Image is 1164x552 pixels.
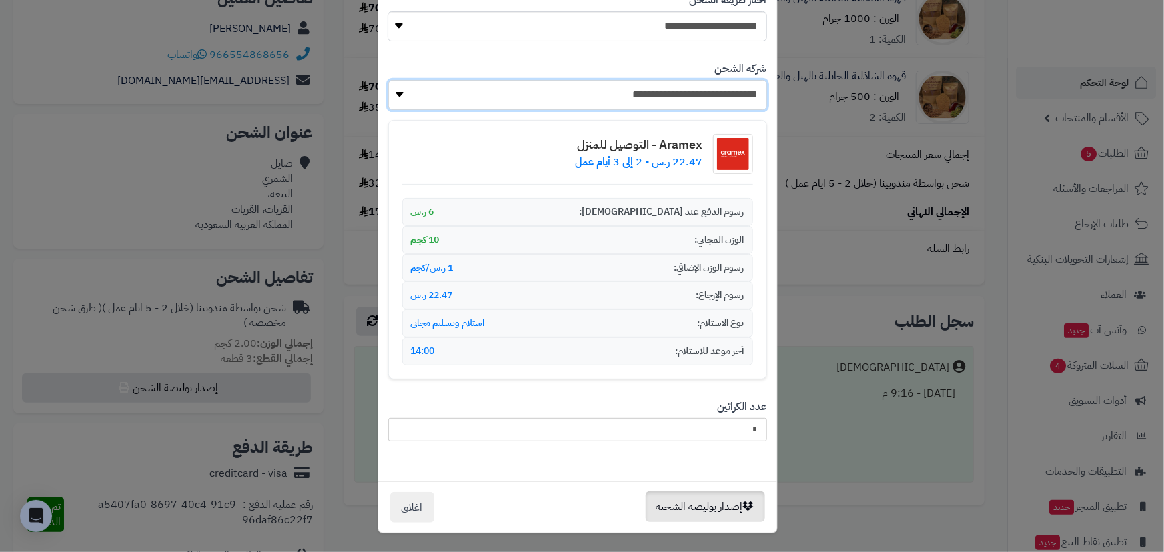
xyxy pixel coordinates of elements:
span: آخر موعد للاستلام: [676,345,744,358]
span: 6 ر.س [411,205,434,219]
span: رسوم الإرجاع: [696,289,744,302]
span: استلام وتسليم مجاني [411,317,485,330]
span: الوزن المجاني: [695,233,744,247]
p: 22.47 ر.س - 2 إلى 3 أيام عمل [576,155,703,170]
span: 14:00 [411,345,435,358]
label: عدد الكراتين [718,399,767,415]
button: إصدار بوليصة الشحنة [646,491,765,522]
button: اغلاق [390,492,434,523]
span: رسوم الدفع عند [DEMOGRAPHIC_DATA]: [580,205,744,219]
img: شعار شركة الشحن [713,134,753,174]
span: رسوم الوزن الإضافي: [674,261,744,275]
label: شركه الشحن [715,61,767,77]
h4: Aramex - التوصيل للمنزل [576,138,703,151]
div: Open Intercom Messenger [20,500,52,532]
span: 10 كجم [411,233,440,247]
span: نوع الاستلام: [698,317,744,330]
span: 1 ر.س/كجم [411,261,454,275]
span: 22.47 ر.س [411,289,453,302]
